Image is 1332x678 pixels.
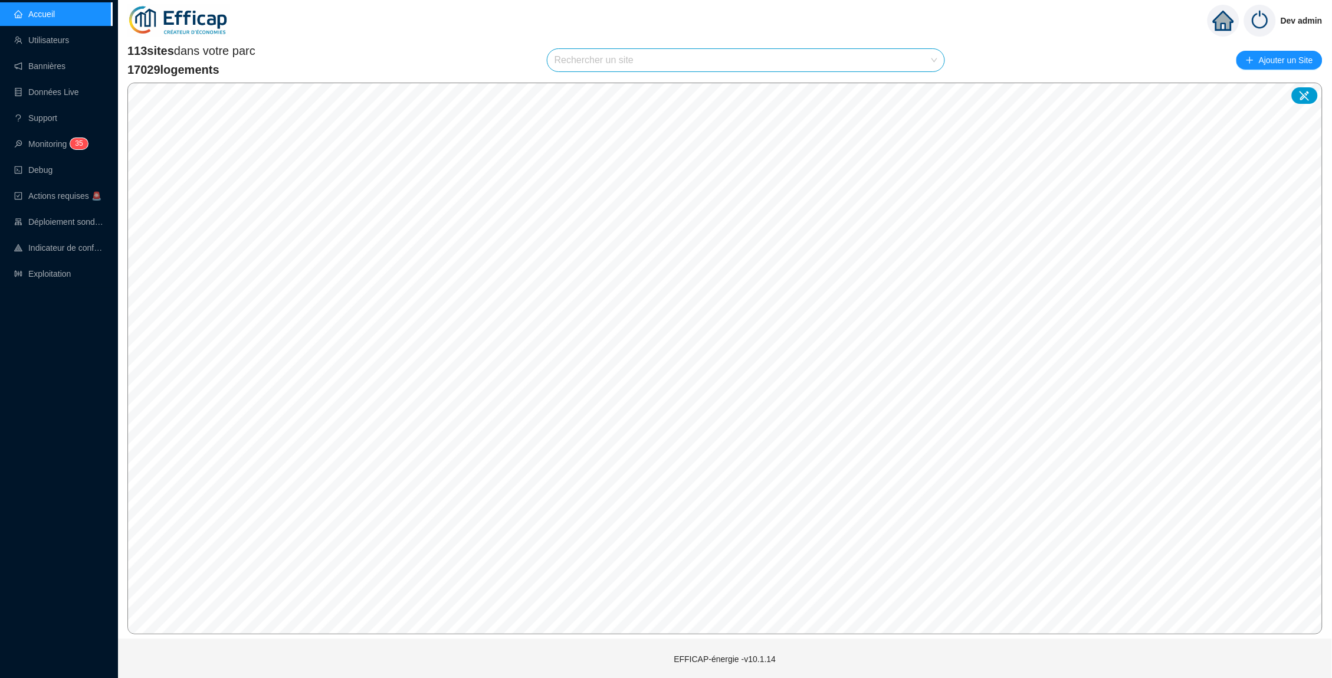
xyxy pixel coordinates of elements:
[14,192,22,200] span: check-square
[14,87,79,97] a: databaseDonnées Live
[14,165,53,175] a: codeDebug
[75,139,79,148] span: 3
[127,61,255,78] span: 17029 logements
[14,61,65,71] a: notificationBannières
[1236,51,1323,70] button: Ajouter un Site
[14,217,104,227] a: clusterDéploiement sondes
[127,42,255,59] span: dans votre parc
[14,269,71,279] a: slidersExploitation
[1213,10,1234,31] span: home
[1246,56,1254,64] span: plus
[14,243,104,253] a: heat-mapIndicateur de confort
[14,35,69,45] a: teamUtilisateurs
[1281,2,1323,40] span: Dev admin
[1259,52,1313,68] span: Ajouter un Site
[674,654,776,664] span: EFFICAP-énergie - v10.1.14
[70,138,87,149] sup: 35
[127,44,174,57] span: 113 sites
[14,9,55,19] a: homeAccueil
[1244,5,1276,37] img: power
[14,113,57,123] a: questionSupport
[28,191,101,201] span: Actions requises 🚨
[128,83,1322,634] canvas: Map
[79,139,83,148] span: 5
[14,139,84,149] a: monitorMonitoring35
